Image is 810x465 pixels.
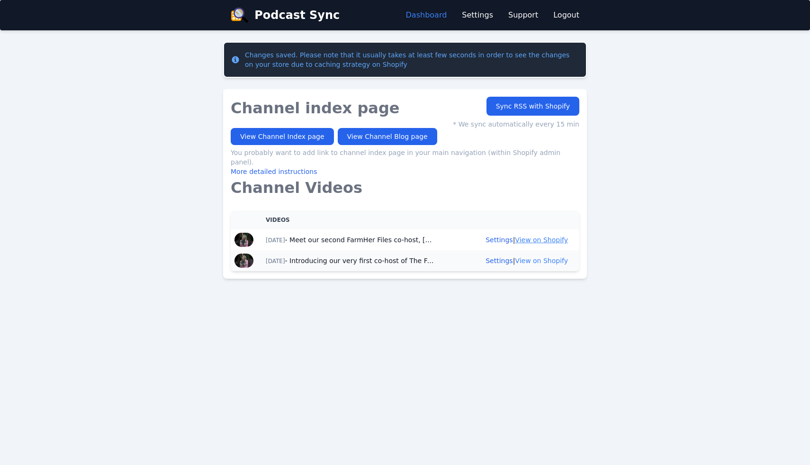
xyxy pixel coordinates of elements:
[234,233,253,247] img: hqdefault.jpg
[338,128,437,145] a: View Channel Blog page
[234,254,253,268] img: hqdefault.jpg
[486,97,579,116] button: Sync RSS with Shopify
[231,168,317,175] a: More detailed instructions
[231,97,579,119] h1: Channel index page
[453,119,579,129] div: * We sync automatically every 15 min
[462,9,493,21] a: Settings
[508,9,538,21] a: Support
[446,250,579,271] td: |
[266,237,285,244] span: [DATE]
[231,8,249,23] img: logo-d6353d82961d4b277a996a0a8fdf87ac71be1fddf08234e77692563490a7b2fc.svg
[515,236,568,244] a: View on Shopify
[245,50,578,69] div: Changes saved. Please note that it usually takes at least few seconds in order to see the changes...
[446,229,579,250] td: |
[486,236,513,244] a: Settings
[266,258,285,264] span: [DATE]
[254,8,340,23] span: Podcast Sync
[553,9,579,21] a: Logout
[254,210,446,229] th: Videos
[406,9,447,21] a: Dashboard
[486,257,513,264] a: Settings
[231,8,340,23] a: Podcast Sync
[231,148,579,176] div: You probably want to add link to channel index page in your main navigation (within Shopify admin...
[254,229,446,250] td: - Meet our second FarmHer Files co-host, [PERSON_NAME]!🐏🎙️
[231,176,579,199] h1: Channel Videos
[254,250,446,271] td: - Introducing our very first co-host of The FarmHer Files, [PERSON_NAME]!🌾🐏
[515,257,568,264] a: View on Shopify
[231,128,334,145] a: View Channel Index page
